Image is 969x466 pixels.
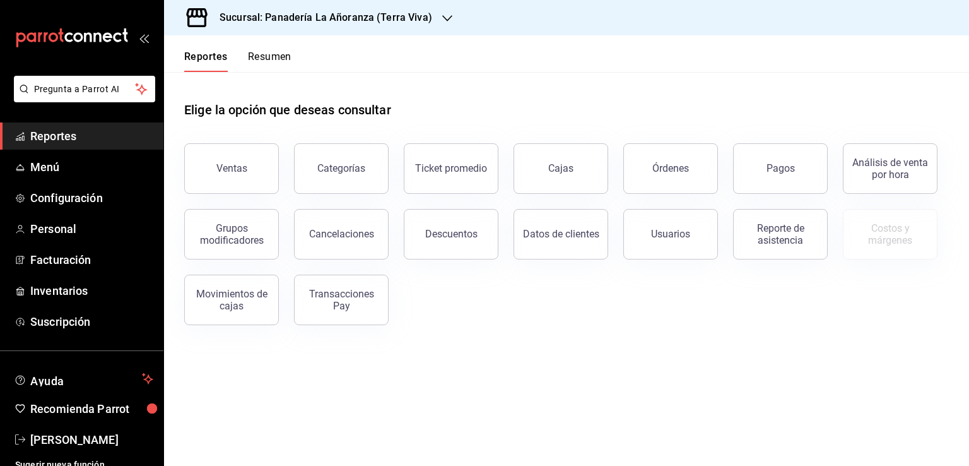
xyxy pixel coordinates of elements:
[184,143,279,194] button: Ventas
[523,228,599,240] div: Datos de clientes
[843,209,937,260] button: Contrata inventarios para ver este reporte
[851,157,929,181] div: Análisis de venta por hora
[216,162,247,174] div: Ventas
[851,222,929,246] div: Costos y márgenes
[514,209,608,260] button: Datos de clientes
[30,189,153,206] span: Configuración
[184,51,291,72] div: navigation tabs
[623,209,718,260] button: Usuarios
[425,228,478,240] div: Descuentos
[733,143,828,194] button: Pagos
[651,228,690,240] div: Usuarios
[415,162,487,174] div: Ticket promedio
[30,158,153,176] span: Menú
[766,162,795,174] div: Pagos
[741,222,819,246] div: Reporte de asistencia
[192,222,271,246] div: Grupos modificadores
[623,143,718,194] button: Órdenes
[30,431,153,448] span: [PERSON_NAME]
[14,76,155,102] button: Pregunta a Parrot AI
[843,143,937,194] button: Análisis de venta por hora
[184,275,279,325] button: Movimientos de cajas
[548,161,574,176] div: Cajas
[30,371,137,386] span: Ayuda
[30,128,153,145] span: Reportes
[294,275,389,325] button: Transacciones Pay
[184,51,228,72] button: Reportes
[294,209,389,260] button: Cancelaciones
[209,10,432,25] h3: Sucursal: Panadería La Añoranza (Terra Viva)
[514,143,608,194] a: Cajas
[30,251,153,268] span: Facturación
[34,83,136,96] span: Pregunta a Parrot AI
[733,209,828,260] button: Reporte de asistencia
[309,228,374,240] div: Cancelaciones
[30,313,153,330] span: Suscripción
[9,92,155,105] a: Pregunta a Parrot AI
[404,143,498,194] button: Ticket promedio
[317,162,365,174] div: Categorías
[404,209,498,260] button: Descuentos
[192,288,271,312] div: Movimientos de cajas
[302,288,380,312] div: Transacciones Pay
[294,143,389,194] button: Categorías
[30,400,153,417] span: Recomienda Parrot
[184,209,279,260] button: Grupos modificadores
[184,100,391,119] h1: Elige la opción que deseas consultar
[30,282,153,299] span: Inventarios
[248,51,291,72] button: Resumen
[139,33,149,43] button: open_drawer_menu
[652,162,689,174] div: Órdenes
[30,220,153,237] span: Personal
